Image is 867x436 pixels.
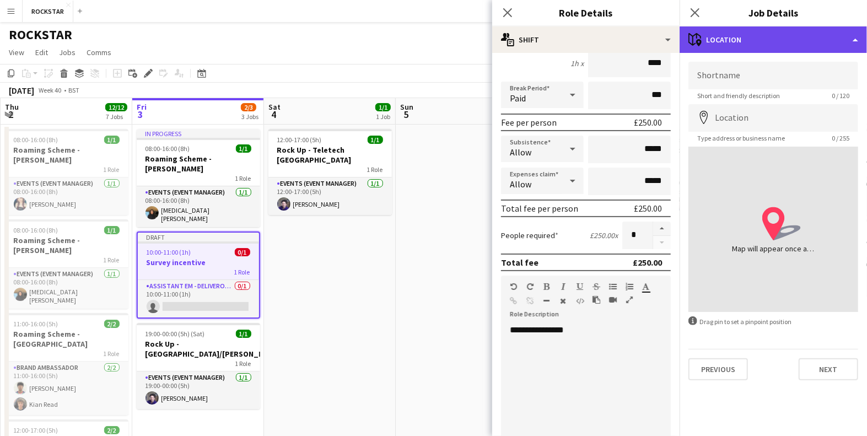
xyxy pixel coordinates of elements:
span: 1/1 [368,136,383,144]
app-job-card: 08:00-16:00 (8h)1/1Roaming Scheme - [PERSON_NAME]1 RoleEvents (Event Manager)1/108:00-16:00 (8h)[... [5,129,128,215]
button: Undo [510,282,518,291]
app-card-role: Brand Ambassador2/211:00-16:00 (5h)[PERSON_NAME]Kian Read [5,362,128,415]
h3: Roaming Scheme - [PERSON_NAME] [137,154,260,174]
span: 1/1 [236,330,251,338]
button: Increase [653,222,671,236]
span: 1 Role [367,165,383,174]
span: 4 [267,108,281,121]
span: 1/1 [104,226,120,234]
button: Redo [526,282,534,291]
span: 10:00-11:00 (1h) [147,248,191,256]
app-card-role: Assistant EM - Deliveroo FR0/110:00-11:00 (1h) [138,280,259,317]
span: Comms [87,47,111,57]
span: Sat [268,102,281,112]
span: Jobs [59,47,76,57]
app-card-role: Events (Event Manager)1/108:00-16:00 (8h)[PERSON_NAME] [5,177,128,215]
div: Shift [492,26,680,53]
h3: Survey incentive [138,257,259,267]
div: 3 Jobs [241,112,259,121]
div: Total fee per person [501,203,578,214]
button: Previous [688,358,748,380]
button: Text Color [642,282,650,291]
span: 1 Role [104,256,120,264]
div: Fee per person [501,117,557,128]
span: 08:00-16:00 (8h) [14,226,58,234]
span: Sun [400,102,413,112]
app-card-role: Events (Event Manager)1/108:00-16:00 (8h)[MEDICAL_DATA][PERSON_NAME] [5,268,128,309]
button: Strikethrough [593,282,600,291]
button: Bold [543,282,551,291]
app-job-card: 12:00-17:00 (5h)1/1Rock Up - Teletech [GEOGRAPHIC_DATA]1 RoleEvents (Event Manager)1/112:00-17:00... [268,129,392,215]
button: Next [799,358,858,380]
button: Ordered List [626,282,633,291]
div: 7 Jobs [106,112,127,121]
span: 12/12 [105,103,127,111]
label: People required [501,230,558,240]
h3: Job Details [680,6,867,20]
span: 1/1 [104,136,120,144]
div: Drag pin to set a pinpoint position [688,316,858,327]
span: Allow [510,147,531,158]
span: 1 Role [104,165,120,174]
span: 08:00-16:00 (8h) [14,136,58,144]
app-job-card: 19:00-00:00 (5h) (Sat)1/1Rock Up - [GEOGRAPHIC_DATA]/[PERSON_NAME]1 RoleEvents (Event Manager)1/1... [137,323,260,409]
span: 19:00-00:00 (5h) (Sat) [146,330,205,338]
div: BST [68,86,79,94]
div: £250.00 [633,257,662,268]
span: 12:00-17:00 (5h) [277,136,322,144]
a: Comms [82,45,116,60]
div: Total fee [501,257,538,268]
span: Fri [137,102,147,112]
a: Jobs [55,45,80,60]
app-card-role: Events (Event Manager)1/108:00-16:00 (8h)[MEDICAL_DATA][PERSON_NAME] [137,186,260,227]
div: £250.00 x [590,230,618,240]
span: 1/1 [236,144,251,153]
span: 1 Role [234,268,250,276]
span: 2/2 [104,426,120,434]
span: 2 [3,108,19,121]
button: Italic [559,282,567,291]
span: Type address or business name [688,134,794,142]
div: Location [680,26,867,53]
span: Thu [5,102,19,112]
app-job-card: 08:00-16:00 (8h)1/1Roaming Scheme - [PERSON_NAME]1 RoleEvents (Event Manager)1/108:00-16:00 (8h)[... [5,219,128,309]
app-job-card: 11:00-16:00 (5h)2/2Roaming Scheme - [GEOGRAPHIC_DATA]1 RoleBrand Ambassador2/211:00-16:00 (5h)[PE... [5,313,128,415]
app-card-role: Events (Event Manager)1/112:00-17:00 (5h)[PERSON_NAME] [268,177,392,215]
span: 0 / 120 [823,91,858,100]
a: Edit [31,45,52,60]
span: 2/2 [104,320,120,328]
div: 1 Job [376,112,390,121]
div: £250.00 [634,117,662,128]
button: Insert video [609,295,617,304]
div: In progress [137,129,260,138]
h3: Rock Up - Teletech [GEOGRAPHIC_DATA] [268,145,392,165]
span: 1 Role [104,349,120,358]
button: Clear Formatting [559,297,567,305]
span: Edit [35,47,48,57]
span: 08:00-16:00 (8h) [146,144,190,153]
app-job-card: Draft10:00-11:00 (1h)0/1Survey incentive1 RoleAssistant EM - Deliveroo FR0/110:00-11:00 (1h) [137,232,260,319]
button: HTML Code [576,297,584,305]
h1: ROCKSTAR [9,26,72,43]
div: Map will appear once address has been added [732,243,815,254]
h3: Rock Up - [GEOGRAPHIC_DATA]/[PERSON_NAME] [137,339,260,359]
span: 12:00-17:00 (5h) [14,426,58,434]
span: Week 40 [36,86,64,94]
span: 1 Role [235,174,251,182]
button: Unordered List [609,282,617,291]
h3: Roaming Scheme - [PERSON_NAME] [5,235,128,255]
button: Fullscreen [626,295,633,304]
span: 0 / 255 [823,134,858,142]
span: 11:00-16:00 (5h) [14,320,58,328]
app-job-card: In progress08:00-16:00 (8h)1/1Roaming Scheme - [PERSON_NAME]1 RoleEvents (Event Manager)1/108:00-... [137,129,260,227]
span: Paid [510,93,526,104]
span: Allow [510,179,531,190]
span: 3 [135,108,147,121]
h3: Roaming Scheme - [PERSON_NAME] [5,145,128,165]
span: 2/3 [241,103,256,111]
button: Horizontal Line [543,297,551,305]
